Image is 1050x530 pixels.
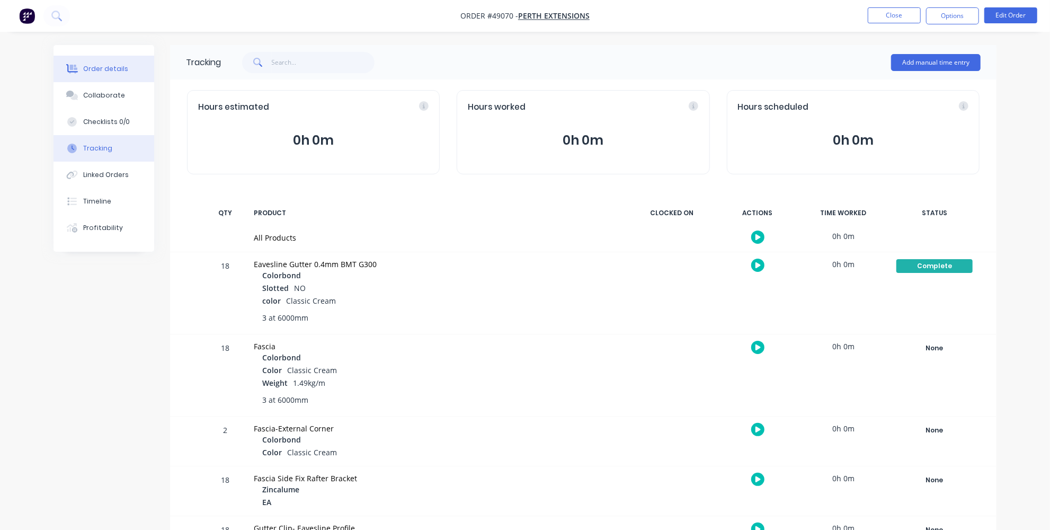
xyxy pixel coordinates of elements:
button: Close [868,7,921,23]
div: Linked Orders [83,170,129,180]
button: Options [926,7,979,24]
div: Tracking [83,144,112,153]
div: QTY [209,202,241,224]
div: Eavesline Gutter 0.4mm BMT G300 [254,259,619,270]
div: STATUS [889,202,980,224]
div: Timeline [83,197,111,206]
div: 18 [209,336,241,416]
span: Classic Cream [286,296,336,306]
div: Collaborate [83,91,125,100]
div: Fascia [254,341,619,352]
button: Tracking [54,135,154,162]
span: Classic Cream [287,447,337,457]
div: Profitability [83,223,123,233]
div: 0h 0m [804,334,883,358]
span: color [262,295,281,306]
span: Colorbond [262,434,301,445]
button: 0h 0m [738,130,968,151]
button: Collaborate [54,82,154,109]
img: Factory [19,8,35,24]
div: Order details [83,64,128,74]
span: Order #49070 - [460,11,518,21]
span: Weight [262,377,288,388]
span: 3 at 6000mm [262,394,308,405]
span: Hours scheduled [738,101,809,113]
button: None [896,423,973,438]
span: Hours worked [468,101,526,113]
div: PRODUCT [247,202,626,224]
span: Classic Cream [287,365,337,375]
button: None [896,473,973,488]
button: Timeline [54,188,154,215]
span: Hours estimated [198,101,269,113]
input: Search... [272,52,375,73]
div: All Products [254,232,619,243]
div: 0h 0m [804,417,883,440]
div: Complete [896,259,973,273]
div: Tracking [186,56,221,69]
div: None [896,473,973,487]
div: Checklists 0/0 [83,117,130,127]
button: Order details [54,56,154,82]
div: 18 [209,468,241,516]
span: Colorbond [262,352,301,363]
a: Perth Extensions [518,11,590,21]
span: EA [262,497,271,508]
span: Slotted [262,282,289,294]
button: Complete [896,259,973,273]
button: Add manual time entry [891,54,981,71]
div: CLOCKED ON [632,202,711,224]
span: 1.49kg/m [293,378,325,388]
span: Colorbond [262,270,301,281]
button: Checklists 0/0 [54,109,154,135]
div: 0h 0m [804,466,883,490]
button: Linked Orders [54,162,154,188]
div: 0h 0m [804,252,883,276]
span: NO [294,283,306,293]
button: 0h 0m [198,130,429,151]
div: 18 [209,254,241,334]
span: Zincalume [262,484,299,495]
div: 0h 0m [804,224,883,248]
div: 2 [209,418,241,466]
button: Edit Order [984,7,1037,23]
div: None [896,423,973,437]
div: ACTIONS [718,202,797,224]
div: None [896,341,973,355]
div: Fascia-External Corner [254,423,619,434]
button: Profitability [54,215,154,241]
button: 0h 0m [468,130,698,151]
div: Fascia Side Fix Rafter Bracket [254,473,619,484]
button: None [896,341,973,356]
span: 3 at 6000mm [262,312,308,323]
span: Color [262,365,282,376]
span: Color [262,447,282,458]
div: TIME WORKED [804,202,883,224]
